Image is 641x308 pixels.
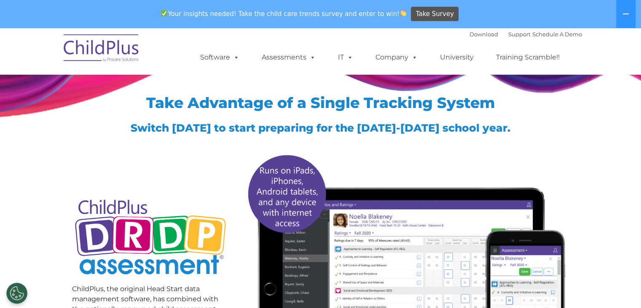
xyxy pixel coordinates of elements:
img: ✅ [161,10,167,16]
a: Company [367,49,426,66]
img: 👏 [400,10,406,16]
a: Software [192,49,248,66]
button: Cookies Settings [6,283,27,304]
a: Download [469,31,498,38]
span: Your insights needed! Take the child care trends survey and enter to win! [158,5,410,22]
span: Switch [DATE] to start preparing for the [DATE]-[DATE] school year. [131,122,510,134]
a: Take Survey [411,7,459,22]
img: Copyright - DRDP Logo [72,190,229,286]
span: Take Survey [416,7,454,22]
img: ChildPlus by Procare Solutions [59,28,144,70]
a: Training Scramble!! [488,49,568,66]
a: Assessments [253,49,324,66]
a: Schedule A Demo [532,31,582,38]
font: | [469,31,582,38]
a: Support [508,31,531,38]
a: IT [330,49,362,66]
a: University [432,49,482,66]
span: Take Advantage of a Single Tracking System [146,94,495,112]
